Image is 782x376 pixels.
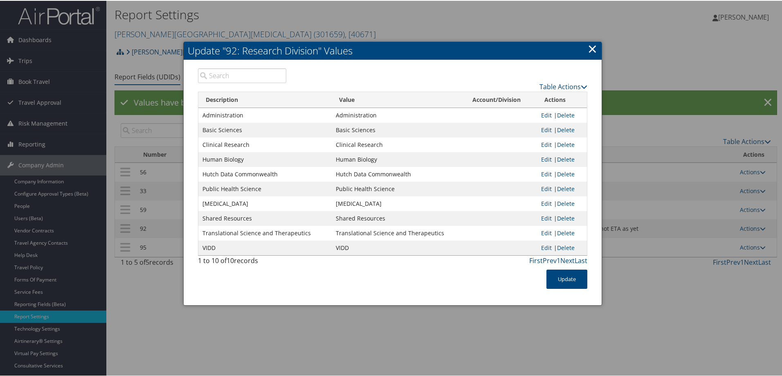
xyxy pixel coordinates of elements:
[332,137,465,151] td: Clinical Research
[332,107,465,122] td: Administration
[537,240,587,254] td: |
[537,107,587,122] td: |
[537,151,587,166] td: |
[541,155,552,162] a: Edit
[557,169,575,177] a: Delete
[537,196,587,210] td: |
[557,155,575,162] a: Delete
[198,225,332,240] td: Translational Science and Therapeutics
[332,196,465,210] td: [MEDICAL_DATA]
[541,140,552,148] a: Edit
[541,169,552,177] a: Edit
[557,184,575,192] a: Delete
[539,81,587,90] a: Table Actions
[541,110,552,118] a: Edit
[537,181,587,196] td: |
[198,255,286,269] div: 1 to 10 of records
[557,228,575,236] a: Delete
[557,243,575,251] a: Delete
[227,255,234,264] span: 10
[541,214,552,221] a: Edit
[537,91,587,107] th: Actions
[198,151,332,166] td: Human Biology
[198,122,332,137] td: Basic Sciences
[557,110,575,118] a: Delete
[198,137,332,151] td: Clinical Research
[332,166,465,181] td: Hutch Data Commonwealth
[588,40,597,56] a: ×
[541,243,552,251] a: Edit
[543,255,557,264] a: Prev
[465,91,537,107] th: Account/Division: activate to sort column ascending
[557,199,575,207] a: Delete
[332,210,465,225] td: Shared Resources
[529,255,543,264] a: First
[541,228,552,236] a: Edit
[198,91,332,107] th: Description: activate to sort column descending
[198,196,332,210] td: [MEDICAL_DATA]
[198,181,332,196] td: Public Health Science
[537,210,587,225] td: |
[557,214,575,221] a: Delete
[332,151,465,166] td: Human Biology
[560,255,575,264] a: Next
[575,255,587,264] a: Last
[198,68,286,82] input: Search
[332,225,465,240] td: Translational Science and Therapeutics
[537,225,587,240] td: |
[198,240,332,254] td: VIDD
[332,181,465,196] td: Public Health Science
[332,240,465,254] td: VIDD
[198,210,332,225] td: Shared Resources
[537,137,587,151] td: |
[557,255,560,264] a: 1
[537,166,587,181] td: |
[546,269,587,288] button: Update
[541,125,552,133] a: Edit
[557,125,575,133] a: Delete
[184,41,602,59] h2: Update "92: Research Division" Values
[541,184,552,192] a: Edit
[557,140,575,148] a: Delete
[537,122,587,137] td: |
[541,199,552,207] a: Edit
[198,107,332,122] td: Administration
[332,122,465,137] td: Basic Sciences
[198,166,332,181] td: Hutch Data Commonwealth
[332,91,465,107] th: Value: activate to sort column ascending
